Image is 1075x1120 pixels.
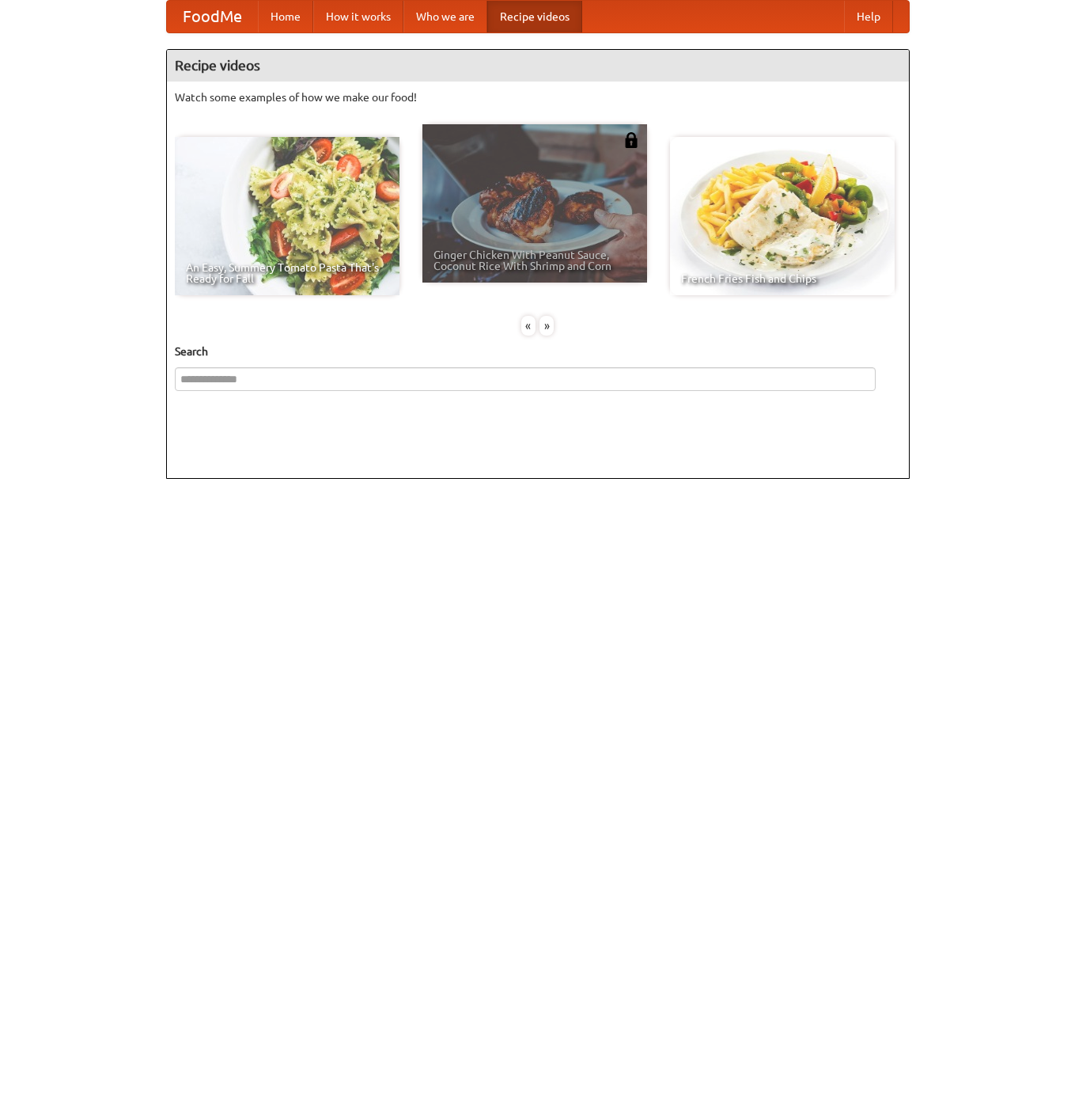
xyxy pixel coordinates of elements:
a: Who we are [403,1,487,32]
a: Home [258,1,313,32]
a: Help [844,1,893,32]
a: An Easy, Summery Tomato Pasta That's Ready for Fall [175,137,399,295]
h4: Recipe videos [167,50,909,82]
p: Watch some examples of how we make our food! [175,89,901,105]
img: 483408.png [623,132,639,148]
a: FoodMe [167,1,258,32]
div: » [539,316,554,336]
span: French Fries Fish and Chips [681,273,884,284]
span: An Easy, Summery Tomato Pasta That's Ready for Fall [186,262,388,284]
a: French Fries Fish and Chips [670,137,895,295]
a: How it works [313,1,403,32]
h5: Search [175,344,901,359]
div: « [521,316,536,336]
a: Recipe videos [487,1,582,32]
